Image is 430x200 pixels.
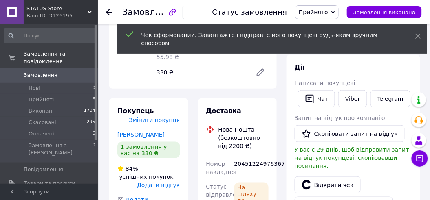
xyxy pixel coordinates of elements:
span: Нові [29,85,40,92]
div: 330 ₴ [153,67,249,78]
span: Статус відправлення [206,183,247,198]
span: Каталог ProSale: 55.98 ₴ [157,46,206,60]
span: Оплачені [29,130,54,137]
button: Замовлення виконано [347,6,422,18]
span: STATUS Store [26,5,88,12]
span: 6 [93,130,95,137]
span: У вас є 29 днів, щоб відправити запит на відгук покупцеві, скопіювавши посилання. [295,146,409,169]
div: Ваш ID: 3126195 [26,12,98,20]
span: Покупець [117,107,154,115]
span: 0 [93,142,95,157]
span: Замовлення та повідомлення [24,50,98,65]
span: Прийняті [29,96,54,103]
a: Відкрити чек [295,176,361,193]
div: 20451224976367 [233,157,270,179]
div: успішних покупок [117,165,180,181]
a: Viber [338,90,367,107]
span: Прийнято [299,9,328,15]
span: Замовлення [122,7,177,17]
span: Додати відгук [137,182,180,188]
span: Виконані [29,107,54,115]
span: Запит на відгук про компанію [295,115,385,121]
span: 84% [126,165,138,172]
span: Написати покупцеві [295,80,355,86]
a: [PERSON_NAME] [117,131,165,138]
button: Скопіювати запит на відгук [295,125,405,142]
div: Чек сформований. Завантажте і відправте його покупцеві будь-яким зручним способом [141,31,395,47]
span: 1704 [84,107,95,115]
span: Змінити покупця [129,117,180,123]
span: Замовлення [24,72,57,79]
button: Чат з покупцем [412,150,428,167]
div: Нова Пошта (безкоштовно від 2200 ₴) [216,126,271,150]
span: Товари та послуги [24,180,75,187]
span: Замовлення виконано [353,9,415,15]
a: Редагувати [252,64,269,80]
span: 295 [87,119,95,126]
span: Дії [295,63,305,71]
input: Пошук [4,28,96,43]
div: 1 замовлення у вас на 330 ₴ [117,142,180,158]
span: Замовлення з [PERSON_NAME] [29,142,93,157]
button: Чат [298,90,335,107]
div: Повернутися назад [106,8,112,16]
span: Скасовані [29,119,56,126]
span: 6 [93,96,95,103]
span: Доставка [206,107,242,115]
span: Повідомлення [24,166,63,173]
div: Статус замовлення [212,8,287,16]
span: 0 [93,85,95,92]
a: Telegram [370,90,410,107]
span: Номер накладної [206,161,237,175]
